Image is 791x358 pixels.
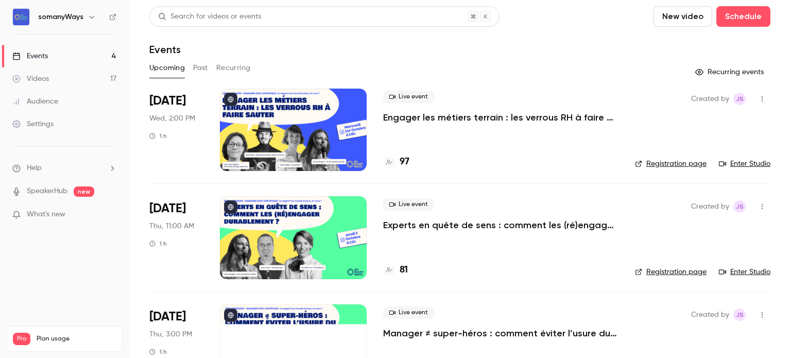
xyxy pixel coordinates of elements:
[383,219,618,231] a: Experts en quête de sens : comment les (ré)engager durablement ?
[12,163,116,174] li: help-dropdown-opener
[383,91,434,103] span: Live event
[733,309,746,321] span: Julia Sueur
[12,119,54,129] div: Settings
[149,348,167,356] div: 1 h
[13,333,30,345] span: Pro
[149,240,167,248] div: 1 h
[400,263,408,277] h4: 81
[12,96,58,107] div: Audience
[149,43,181,56] h1: Events
[383,111,618,124] a: Engager les métiers terrain : les verrous RH à faire sauter
[716,6,770,27] button: Schedule
[193,60,208,76] button: Past
[383,155,409,169] a: 97
[691,200,729,213] span: Created by
[400,155,409,169] h4: 97
[733,93,746,105] span: Julia Sueur
[149,89,203,171] div: Oct 1 Wed, 2:00 PM (Europe/Paris)
[149,221,194,231] span: Thu, 11:00 AM
[383,327,618,339] a: Manager ≠ super-héros : comment éviter l’usure du rôle ?
[149,200,186,217] span: [DATE]
[719,159,770,169] a: Enter Studio
[12,51,48,61] div: Events
[149,329,192,339] span: Thu, 3:00 PM
[74,186,94,197] span: new
[736,309,744,321] span: JS
[654,6,712,27] button: New video
[12,74,49,84] div: Videos
[691,309,729,321] span: Created by
[383,198,434,211] span: Live event
[736,200,744,213] span: JS
[216,60,251,76] button: Recurring
[691,64,770,80] button: Recurring events
[719,267,770,277] a: Enter Studio
[635,159,707,169] a: Registration page
[13,9,29,25] img: somanyWays
[736,93,744,105] span: JS
[27,209,65,220] span: What's new
[691,93,729,105] span: Created by
[27,163,42,174] span: Help
[733,200,746,213] span: Julia Sueur
[149,113,195,124] span: Wed, 2:00 PM
[149,196,203,279] div: Oct 2 Thu, 11:00 AM (Europe/Paris)
[38,12,83,22] h6: somanyWays
[149,60,185,76] button: Upcoming
[27,186,67,197] a: SpeakerHub
[104,210,116,219] iframe: Noticeable Trigger
[383,263,408,277] a: 81
[158,11,261,22] div: Search for videos or events
[149,309,186,325] span: [DATE]
[149,132,167,140] div: 1 h
[383,306,434,319] span: Live event
[635,267,707,277] a: Registration page
[149,93,186,109] span: [DATE]
[37,335,116,343] span: Plan usage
